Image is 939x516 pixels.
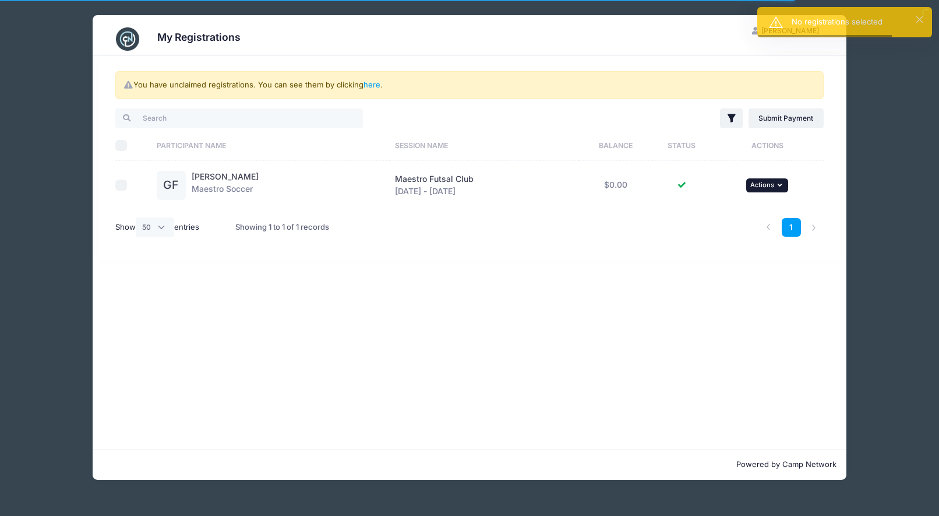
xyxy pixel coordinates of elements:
[395,173,573,198] div: [DATE] - [DATE]
[749,108,824,128] a: Submit Payment
[746,178,788,192] button: Actions
[395,174,474,184] span: Maestro Futsal Club
[115,130,151,161] th: Select All
[115,217,199,237] label: Show entries
[390,130,580,161] th: Session Name: activate to sort column ascending
[157,31,241,43] h3: My Registrations
[742,21,829,41] button: [PERSON_NAME]
[363,80,380,89] a: here
[792,16,923,28] div: No registrations selected
[782,218,801,237] a: 1
[136,217,174,237] select: Showentries
[115,71,823,99] div: You have unclaimed registrations. You can see them by clicking .
[116,27,139,51] img: CampNetwork
[916,16,923,23] button: ×
[192,171,259,200] div: Maestro Soccer
[579,161,652,209] td: $0.00
[151,130,389,161] th: Participant Name: activate to sort column ascending
[157,171,186,200] div: GF
[103,459,837,471] p: Powered by Camp Network
[711,130,824,161] th: Actions: activate to sort column ascending
[579,130,652,161] th: Balance: activate to sort column ascending
[115,108,363,128] input: Search
[235,214,329,241] div: Showing 1 to 1 of 1 records
[192,171,259,181] a: [PERSON_NAME]
[157,181,186,191] a: GF
[652,130,711,161] th: Status: activate to sort column ascending
[750,181,774,189] span: Actions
